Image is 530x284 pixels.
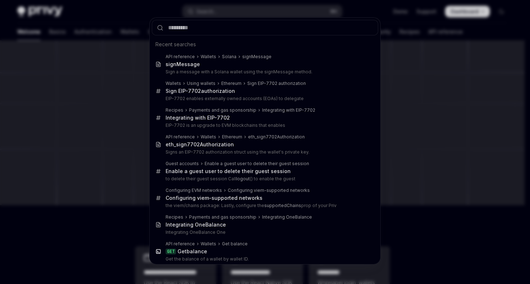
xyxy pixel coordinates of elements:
[166,241,195,247] div: API reference
[155,41,196,48] span: Recent searches
[166,229,363,235] p: Integrating OneBalance One
[236,176,250,181] b: logout
[247,81,306,86] div: Sign EIP-7702 authorization
[166,195,262,201] div: Configuring viem-supported networks
[187,81,215,86] div: Using wallets
[221,81,242,86] div: Ethereum
[201,134,216,140] div: Wallets
[264,203,301,208] b: supportedChains
[166,96,363,102] p: EIP-7702 enables externally owned accounts (EOAs) to delegate
[166,203,363,208] p: the viem/chains package: Lastly, configure the prop of your Priv
[166,107,183,113] div: Recipes
[178,248,207,255] div: Get
[166,54,195,60] div: API reference
[187,248,207,254] b: balance
[201,241,216,247] div: Wallets
[222,134,242,140] div: Ethereum
[166,81,181,86] div: Wallets
[166,61,200,67] b: signMessage
[262,214,312,220] div: Integrating OneBalance
[166,214,183,220] div: Recipes
[217,115,230,121] b: 7702
[166,168,291,175] div: Enable a guest user to delete their guest session
[205,221,226,228] b: Balance
[166,149,363,155] p: Signs an EIP-7702 authorization struct using the wallet's private key.
[166,134,195,140] div: API reference
[166,88,235,94] div: Sign EIP- authorization
[222,54,236,60] div: Solana
[166,115,230,121] div: Integrating with EIP-
[166,69,363,75] p: Sign a message with a Solana wallet using the signMessage method.
[248,134,305,140] div: eth_sign7702Authorization
[189,214,256,220] div: Payments and gas sponsorship
[166,249,176,254] div: GET
[228,188,310,193] div: Configuring viem-supported networks
[201,54,216,60] div: Wallets
[166,188,222,193] div: Configuring EVM networks
[262,107,315,113] div: Integrating with EIP-7702
[205,161,309,167] div: Enable a guest user to delete their guest session
[166,256,363,262] p: Get the balance of a wallet by wallet ID.
[222,241,248,247] div: Get balance
[166,221,226,228] div: Integrating One
[166,141,176,147] b: eth_
[242,54,272,60] div: signMessage
[166,176,363,182] p: to delete their guest session Call () to enable the guest
[189,107,256,113] div: Payments and gas sponsorship
[166,122,363,128] p: EIP-7702 is an upgrade to EVM blockchains that enables
[188,88,201,94] b: 7702
[166,141,234,148] div: sign7702Authorization
[166,161,199,167] div: Guest accounts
